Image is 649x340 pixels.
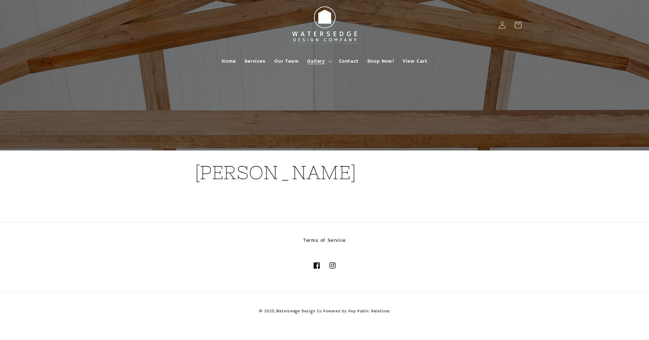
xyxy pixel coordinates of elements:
[323,309,390,314] a: Powered by Pep Public Relations
[403,58,427,64] span: View Cart
[276,309,322,314] a: Watersedge Design Co
[339,58,359,64] span: Contact
[222,58,236,64] span: Home
[335,54,363,69] a: Contact
[398,54,431,69] a: View Cart
[363,54,398,69] a: Shop Now!
[195,161,455,185] h1: [PERSON_NAME]
[303,54,334,69] summary: Gallery
[259,309,322,314] small: © 2025,
[274,58,299,64] span: Our Team
[244,58,266,64] span: Services
[270,54,303,69] a: Our Team
[240,54,270,69] a: Services
[217,54,240,69] a: Home
[367,58,394,64] span: Shop Now!
[285,3,364,47] img: Watersedge Design Co
[307,58,325,64] span: Gallery
[303,236,346,247] a: Terms of Service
